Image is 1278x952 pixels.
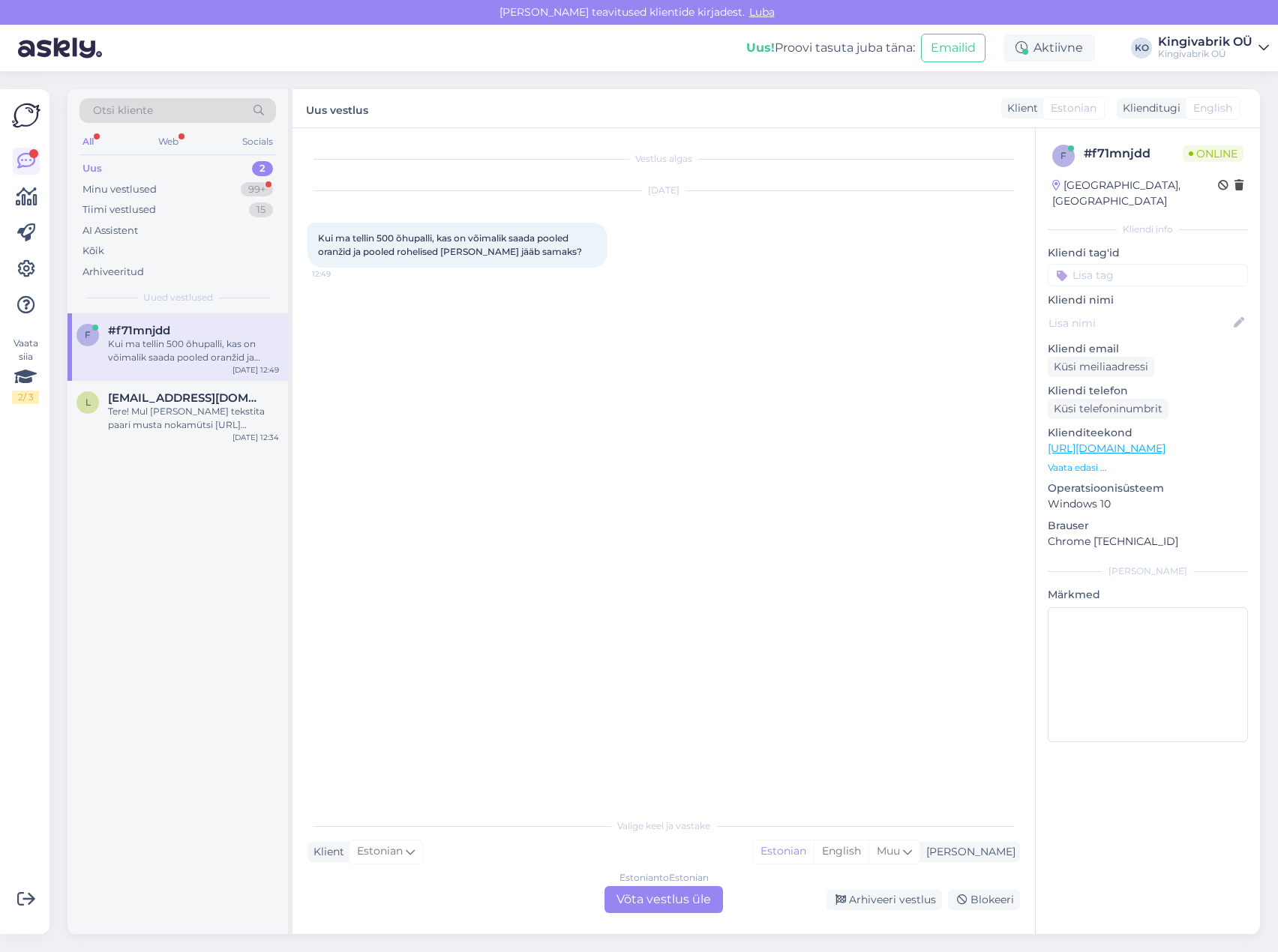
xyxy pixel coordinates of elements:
[1051,100,1096,116] span: Estonian
[1158,48,1252,60] div: Kingivabrik OÜ
[1117,100,1180,116] div: Klienditugi
[745,5,779,19] span: Luba
[12,337,39,404] div: Vaata siia
[1048,587,1248,603] p: Märkmed
[312,268,368,280] span: 12:49
[307,819,1020,833] div: Valige keel ja vastake
[232,364,279,376] div: [DATE] 12:49
[1048,442,1165,455] a: [URL][DOMAIN_NAME]
[108,324,170,337] span: #f71mnjdd
[619,871,709,885] div: Estonian to Estonian
[108,391,264,405] span: liinalelov@gmail.com
[826,890,942,910] div: Arhiveeri vestlus
[239,132,276,151] div: Socials
[318,232,582,257] span: Kui ma tellin 500 õhupalli, kas on võimalik saada pooled oranžid ja pooled rohelised [PERSON_NAME...
[12,101,40,130] img: Askly Logo
[241,182,273,197] div: 99+
[1052,178,1218,209] div: [GEOGRAPHIC_DATA], [GEOGRAPHIC_DATA]
[307,844,344,860] div: Klient
[921,34,985,62] button: Emailid
[82,244,104,259] div: Kõik
[1048,496,1248,512] p: Windows 10
[306,98,368,118] label: Uus vestlus
[1048,564,1248,578] div: [PERSON_NAME]
[93,103,153,118] span: Otsi kliente
[753,840,814,863] div: Estonian
[79,132,97,151] div: All
[252,161,273,176] div: 2
[920,844,1015,860] div: [PERSON_NAME]
[1048,518,1248,534] p: Brauser
[357,843,403,860] span: Estonian
[82,202,156,217] div: Tiimi vestlused
[85,329,91,340] span: f
[108,405,279,432] div: Tere! Mul [PERSON_NAME] tekstita paari musta nokamütsi [URL][DOMAIN_NAME] Kas teil on neid [GEOGR...
[1048,399,1168,419] div: Küsi telefoninumbrit
[1048,534,1248,549] p: Chrome [TECHNICAL_ID]
[746,40,775,55] b: Uus!
[1003,34,1095,61] div: Aktiivne
[1048,461,1248,475] p: Vaata edasi ...
[1048,480,1248,496] p: Operatsioonisüsteem
[155,132,181,151] div: Web
[1001,100,1038,116] div: Klient
[82,223,138,238] div: AI Assistent
[1048,357,1154,377] div: Küsi meiliaadressi
[1048,245,1248,261] p: Kliendi tag'id
[249,202,273,217] div: 15
[746,39,915,57] div: Proovi tasuta juba täna:
[1048,315,1231,331] input: Lisa nimi
[1048,223,1248,236] div: Kliendi info
[1048,425,1248,441] p: Klienditeekond
[85,397,91,408] span: l
[1048,341,1248,357] p: Kliendi email
[1158,36,1252,48] div: Kingivabrik OÜ
[232,432,279,443] div: [DATE] 12:34
[1048,383,1248,399] p: Kliendi telefon
[1084,145,1183,163] div: # f71mnjdd
[1048,264,1248,286] input: Lisa tag
[877,844,900,858] span: Muu
[143,291,213,304] span: Uued vestlused
[948,890,1020,910] div: Blokeeri
[814,840,868,863] div: English
[1048,292,1248,308] p: Kliendi nimi
[1158,36,1269,60] a: Kingivabrik OÜKingivabrik OÜ
[82,265,144,280] div: Arhiveeritud
[82,161,102,176] div: Uus
[1183,145,1243,162] span: Online
[604,886,723,913] div: Võta vestlus üle
[1131,37,1152,58] div: KO
[108,337,279,364] div: Kui ma tellin 500 õhupalli, kas on võimalik saada pooled oranžid ja pooled rohelised [PERSON_NAME...
[82,182,157,197] div: Minu vestlused
[12,391,39,404] div: 2 / 3
[1060,150,1066,161] span: f
[307,152,1020,166] div: Vestlus algas
[1193,100,1232,116] span: English
[307,184,1020,197] div: [DATE]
